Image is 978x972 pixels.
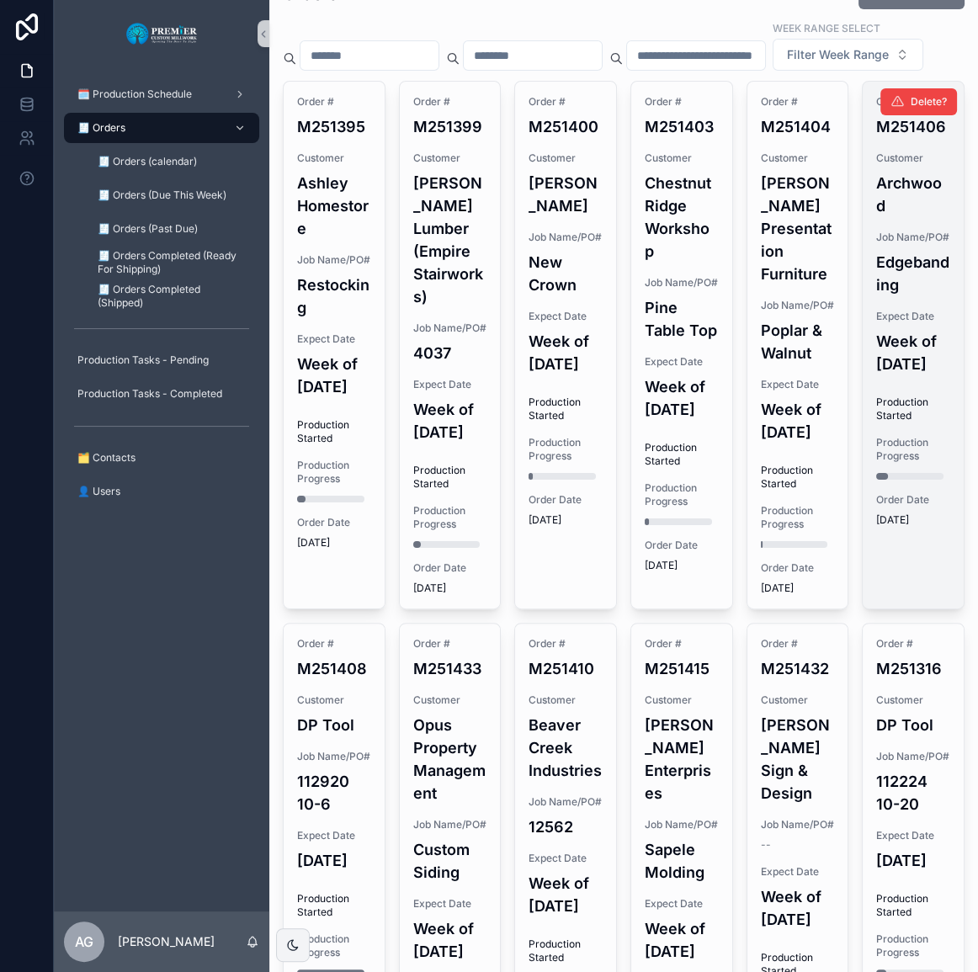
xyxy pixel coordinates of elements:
[77,451,136,465] span: 🗂️ Contacts
[413,637,487,651] span: Order #
[645,559,719,572] span: [DATE]
[529,693,603,707] span: Customer
[77,387,222,401] span: Production Tasks - Completed
[54,67,269,528] div: scrollable content
[297,536,371,550] span: [DATE]
[761,95,835,109] span: Order #
[413,504,487,531] span: Production Progress
[876,693,950,707] span: Customer
[761,504,835,531] span: Production Progress
[64,443,259,473] a: 🗂️ Contacts
[876,436,950,463] span: Production Progress
[529,937,603,964] span: Production Started
[529,795,603,809] span: Job Name/PO#
[645,693,719,707] span: Customer
[84,214,259,244] a: 🧾 Orders (Past Due)
[529,714,603,782] h4: Beaver Creek Industries
[84,180,259,210] a: 🧾 Orders (Due This Week)
[529,815,603,838] h4: 12562
[876,770,950,815] h4: 112224 10-20
[645,441,719,468] span: Production Started
[529,151,603,165] span: Customer
[413,342,487,364] h4: 4037
[876,251,950,296] h4: Edgebanding
[880,88,957,115] button: Delete?
[529,657,603,680] h4: M251410
[876,151,950,165] span: Customer
[98,155,197,168] span: 🧾 Orders (calendar)
[761,838,771,852] span: --
[876,396,950,422] span: Production Started
[645,481,719,508] span: Production Progress
[297,892,371,919] span: Production Started
[773,20,880,35] label: Week Range Select
[876,310,950,323] span: Expect Date
[77,485,120,498] span: 👤 Users
[297,516,371,529] span: Order Date
[413,838,487,884] h4: Custom Siding
[876,172,950,217] h4: Archwood
[773,39,923,71] button: Select Button
[761,299,835,312] span: Job Name/PO#
[645,115,719,138] h4: M251403
[529,330,603,375] h4: Week of [DATE]
[529,172,603,217] h4: [PERSON_NAME]
[645,539,719,552] span: Order Date
[645,95,719,109] span: Order #
[413,172,487,308] h4: [PERSON_NAME] Lumber (Empire Stairworks)
[413,464,487,491] span: Production Started
[297,932,371,959] span: Production Progress
[761,464,835,491] span: Production Started
[645,276,719,289] span: Job Name/PO#
[399,81,502,609] a: Order #M251399Customer[PERSON_NAME] Lumber (Empire Stairworks)Job Name/PO#4037Expect DateWeek of ...
[876,932,950,959] span: Production Progress
[876,714,950,736] h4: DP Tool
[645,838,719,884] h4: Sapele Molding
[413,95,487,109] span: Order #
[297,770,371,815] h4: 112920 10-6
[413,115,487,138] h4: M251399
[876,513,950,527] span: [DATE]
[98,222,198,236] span: 🧾 Orders (Past Due)
[761,151,835,165] span: Customer
[529,231,603,244] span: Job Name/PO#
[64,79,259,109] a: 🗓️ Production Schedule
[876,892,950,919] span: Production Started
[297,253,371,267] span: Job Name/PO#
[529,436,603,463] span: Production Progress
[413,582,487,595] span: [DATE]
[413,897,487,911] span: Expect Date
[529,251,603,296] h4: New Crown
[761,693,835,707] span: Customer
[876,231,950,244] span: Job Name/PO#
[761,115,835,138] h4: M251404
[645,637,719,651] span: Order #
[64,379,259,409] a: Production Tasks - Completed
[64,476,259,507] a: 👤 Users
[761,637,835,651] span: Order #
[645,375,719,421] h4: Week of [DATE]
[876,849,950,872] h4: [DATE]
[645,714,719,805] h4: [PERSON_NAME] Enterprises
[761,582,835,595] span: [DATE]
[645,355,719,369] span: Expect Date
[75,932,93,952] span: AG
[77,88,192,101] span: 🗓️ Production Schedule
[413,657,487,680] h4: M251433
[64,345,259,375] a: Production Tasks - Pending
[529,637,603,651] span: Order #
[283,81,385,609] a: Order #M251395CustomerAshley HomestoreJob Name/PO#RestockingExpect DateWeek of [DATE]Production S...
[118,933,215,950] p: [PERSON_NAME]
[84,281,259,311] a: 🧾 Orders Completed (Shipped)
[876,657,950,680] h4: M251316
[98,189,226,202] span: 🧾 Orders (Due This Week)
[77,121,125,135] span: 🧾 Orders
[514,81,617,609] a: Order #M251400Customer[PERSON_NAME]Job Name/PO#New CrownExpect DateWeek of [DATE]Production Start...
[297,115,371,138] h4: M251395
[98,283,242,310] span: 🧾 Orders Completed (Shipped)
[876,829,950,842] span: Expect Date
[297,151,371,165] span: Customer
[876,493,950,507] span: Order Date
[413,917,487,963] h4: Week of [DATE]
[413,714,487,805] h4: Opus Property Management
